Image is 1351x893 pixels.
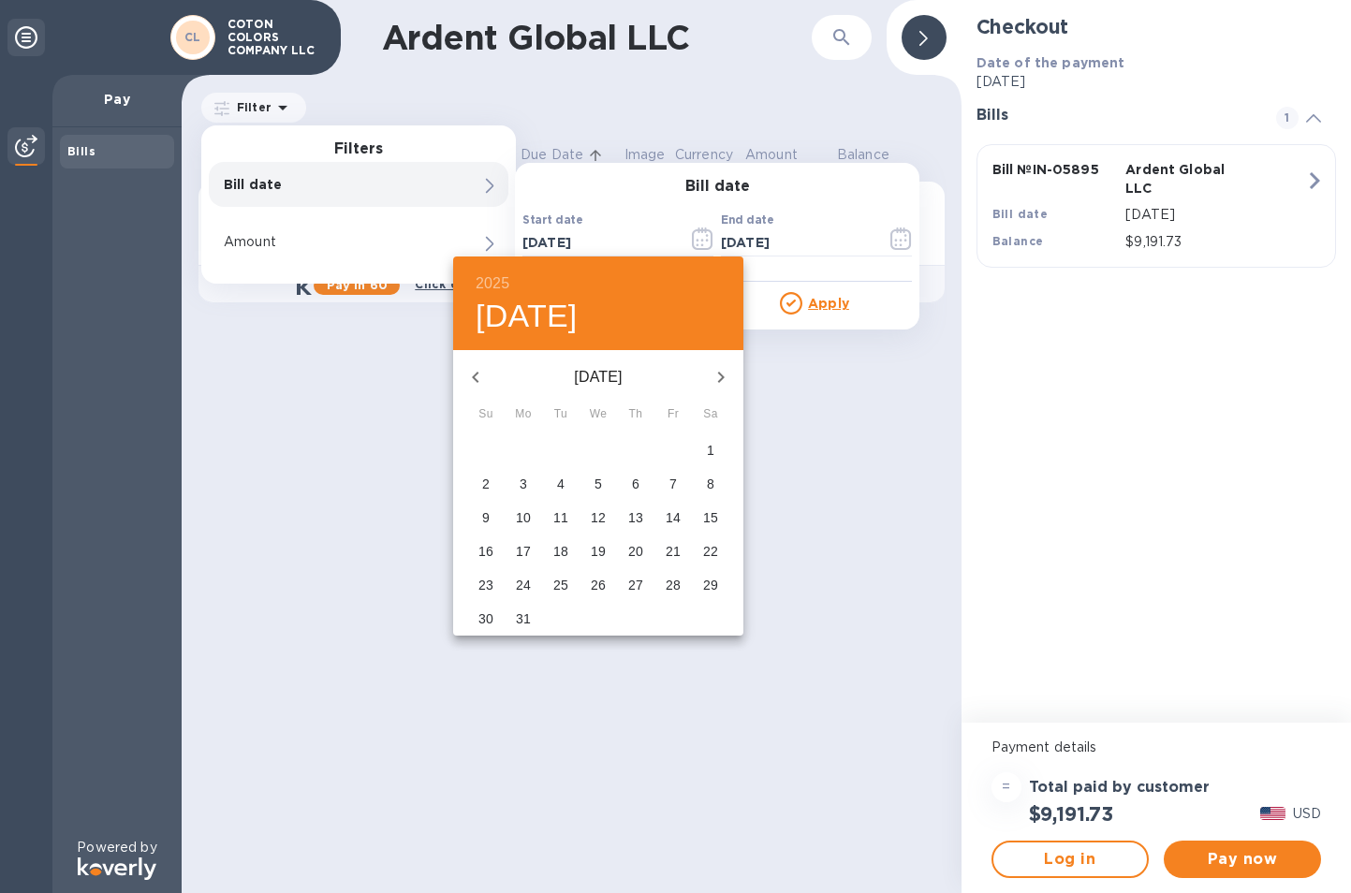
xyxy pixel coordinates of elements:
[553,507,568,526] p: 11
[619,534,653,568] button: 20
[666,507,681,526] p: 14
[482,474,490,492] p: 2
[516,507,531,526] p: 10
[694,467,727,501] button: 8
[591,541,606,560] p: 19
[476,297,578,336] button: [DATE]
[666,541,681,560] p: 21
[507,501,540,534] button: 10
[694,501,727,534] button: 15
[666,575,681,593] p: 28
[656,405,690,424] span: Fr
[557,474,565,492] p: 4
[581,534,615,568] button: 19
[544,568,578,602] button: 25
[694,405,727,424] span: Sa
[619,405,653,424] span: Th
[581,405,615,424] span: We
[703,507,718,526] p: 15
[553,575,568,593] p: 25
[595,474,602,492] p: 5
[619,568,653,602] button: 27
[478,541,493,560] p: 16
[469,568,503,602] button: 23
[507,405,540,424] span: Mo
[516,608,531,627] p: 31
[476,271,509,297] button: 2025
[656,534,690,568] button: 21
[544,501,578,534] button: 11
[703,541,718,560] p: 22
[516,541,531,560] p: 17
[632,474,639,492] p: 6
[619,467,653,501] button: 6
[669,474,677,492] p: 7
[544,405,578,424] span: Tu
[581,568,615,602] button: 26
[507,568,540,602] button: 24
[544,534,578,568] button: 18
[469,602,503,636] button: 30
[703,575,718,593] p: 29
[591,507,606,526] p: 12
[707,474,714,492] p: 8
[581,501,615,534] button: 12
[507,534,540,568] button: 17
[469,405,503,424] span: Su
[498,366,698,388] p: [DATE]
[628,541,643,560] p: 20
[553,541,568,560] p: 18
[628,575,643,593] p: 27
[516,575,531,593] p: 24
[469,501,503,534] button: 9
[628,507,643,526] p: 13
[469,534,503,568] button: 16
[507,467,540,501] button: 3
[694,433,727,467] button: 1
[507,602,540,636] button: 31
[694,534,727,568] button: 22
[478,608,493,627] p: 30
[694,568,727,602] button: 29
[469,467,503,501] button: 2
[520,474,527,492] p: 3
[656,568,690,602] button: 28
[591,575,606,593] p: 26
[544,467,578,501] button: 4
[707,440,714,459] p: 1
[478,575,493,593] p: 23
[656,501,690,534] button: 14
[482,507,490,526] p: 9
[581,467,615,501] button: 5
[619,501,653,534] button: 13
[656,467,690,501] button: 7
